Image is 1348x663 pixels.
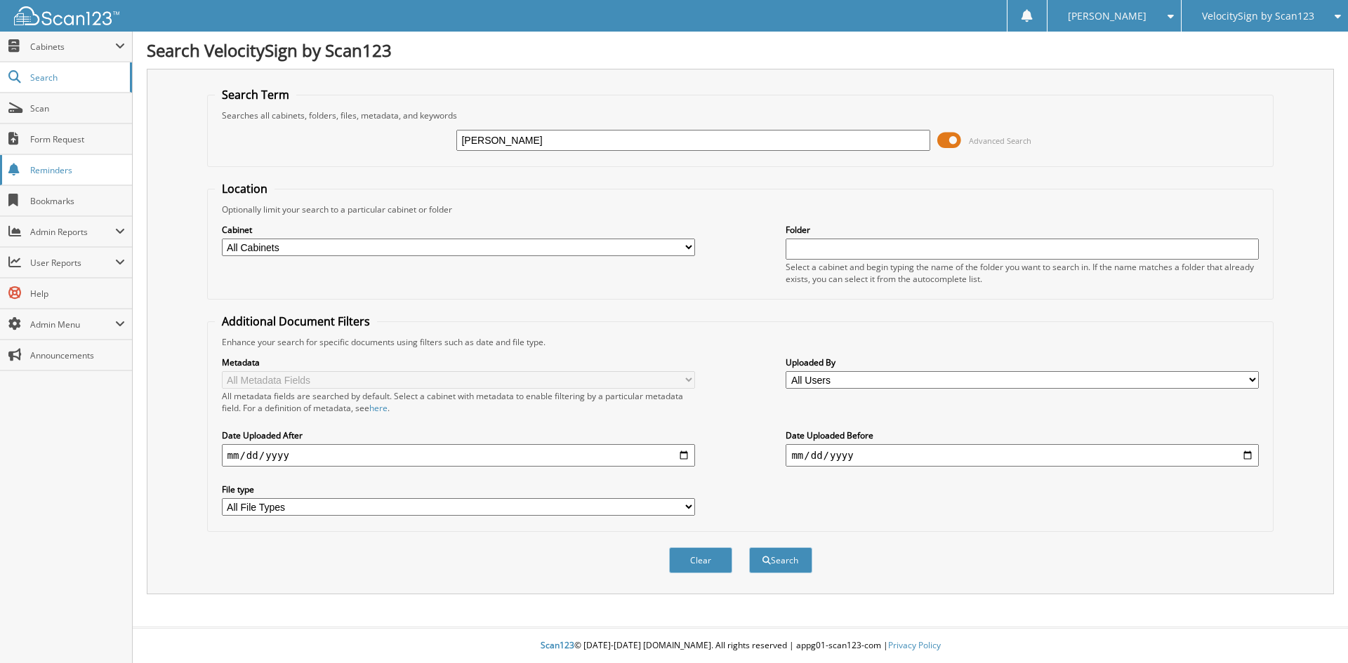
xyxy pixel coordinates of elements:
label: File type [222,483,695,495]
div: All metadata fields are searched by default. Select a cabinet with metadata to enable filtering b... [222,390,695,414]
legend: Search Term [215,87,296,102]
label: Folder [786,224,1259,236]
button: Clear [669,547,732,573]
div: Enhance your search for specific documents using filters such as date and file type. [215,336,1267,348]
div: Searches all cabinets, folders, files, metadata, and keywords [215,109,1267,121]
h1: Search VelocitySign by Scan123 [147,39,1334,62]
span: Admin Menu [30,319,115,330]
span: Cabinets [30,41,115,53]
span: Advanced Search [969,135,1031,146]
span: Bookmarks [30,195,125,207]
img: scan123-logo-white.svg [14,6,119,25]
label: Uploaded By [786,356,1259,368]
a: Privacy Policy [888,639,941,651]
span: Scan [30,102,125,114]
input: end [786,444,1259,467]
span: Help [30,288,125,300]
span: Announcements [30,349,125,361]
div: Select a cabinet and begin typing the name of the folder you want to search in. If the name match... [786,261,1259,285]
span: User Reports [30,257,115,269]
a: here [369,402,388,414]
div: © [DATE]-[DATE] [DOMAIN_NAME]. All rights reserved | appg01-scan123-com | [133,629,1348,663]
span: Search [30,72,123,83]
iframe: Chat Widget [1278,596,1348,663]
span: VelocitySign by Scan123 [1202,12,1314,20]
span: Reminders [30,164,125,176]
legend: Additional Document Filters [215,314,377,329]
span: [PERSON_NAME] [1068,12,1147,20]
div: Optionally limit your search to a particular cabinet or folder [215,203,1267,215]
label: Date Uploaded Before [786,429,1259,441]
input: start [222,444,695,467]
span: Admin Reports [30,226,115,238]
label: Cabinet [222,224,695,236]
span: Form Request [30,133,125,145]
label: Date Uploaded After [222,429,695,441]
legend: Location [215,181,275,196]
label: Metadata [222,356,695,368]
span: Scan123 [541,639,574,651]
button: Search [749,547,812,573]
